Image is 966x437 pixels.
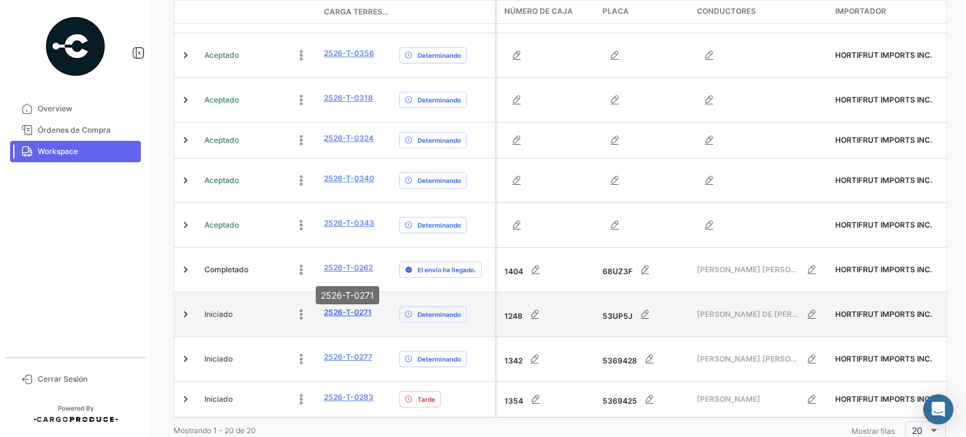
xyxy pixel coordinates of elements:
[324,392,374,403] a: 2526-T-0283
[418,265,476,275] span: El envío ha llegado.
[204,394,233,405] span: Iniciado
[179,219,192,231] a: Expand/Collapse Row
[204,50,239,61] span: Aceptado
[602,257,687,282] div: 68UZ3F
[504,302,592,327] div: 1248
[179,393,192,406] a: Expand/Collapse Row
[204,264,248,275] span: Completado
[179,134,192,147] a: Expand/Collapse Row
[602,302,687,327] div: 53UP5J
[418,135,461,145] span: Determinando
[830,1,943,23] datatable-header-cell: Importador
[204,94,239,106] span: Aceptado
[38,373,136,385] span: Cerrar Sesión
[912,425,923,436] span: 20
[835,50,932,60] span: HORTIFRUT IMPORTS INC.
[324,48,374,59] a: 2526-T-0356
[697,394,799,405] span: [PERSON_NAME]
[697,309,799,320] span: [PERSON_NAME] DE [PERSON_NAME]
[174,426,256,435] span: Mostrando 1 - 20 de 20
[504,346,592,372] div: 1342
[835,135,932,145] span: HORTIFRUT IMPORTS INC.
[10,119,141,141] a: Órdenes de Compra
[38,124,136,136] span: Órdenes de Compra
[324,173,374,184] a: 2526-T-0340
[418,175,461,185] span: Determinando
[418,95,461,105] span: Determinando
[204,175,239,186] span: Aceptado
[204,135,239,146] span: Aceptado
[835,309,932,319] span: HORTIFRUT IMPORTS INC.
[199,7,319,17] datatable-header-cell: Estado
[204,309,233,320] span: Iniciado
[504,387,592,412] div: 1354
[602,346,687,372] div: 5369428
[179,94,192,106] a: Expand/Collapse Row
[835,95,932,104] span: HORTIFRUT IMPORTS INC.
[324,133,374,144] a: 2526-T-0324
[418,354,461,364] span: Determinando
[179,353,192,365] a: Expand/Collapse Row
[324,351,372,363] a: 2526-T-0277
[10,141,141,162] a: Workspace
[179,174,192,187] a: Expand/Collapse Row
[835,394,932,404] span: HORTIFRUT IMPORTS INC.
[852,426,895,436] span: Mostrar filas
[10,98,141,119] a: Overview
[324,92,373,104] a: 2526-T-0318
[504,257,592,282] div: 1404
[418,50,461,60] span: Determinando
[923,394,953,424] div: Abrir Intercom Messenger
[697,264,799,275] span: [PERSON_NAME] [PERSON_NAME]
[204,219,239,231] span: Aceptado
[179,308,192,321] a: Expand/Collapse Row
[835,265,932,274] span: HORTIFRUT IMPORTS INC.
[316,286,379,304] div: 2526-T-0271
[38,146,136,157] span: Workspace
[394,7,495,17] datatable-header-cell: Delay Status
[324,6,389,18] span: Carga Terrestre #
[697,353,799,365] span: [PERSON_NAME] [PERSON_NAME]
[504,6,573,17] span: Número de Caja
[324,218,374,229] a: 2526-T-0343
[319,1,394,23] datatable-header-cell: Carga Terrestre #
[835,354,932,363] span: HORTIFRUT IMPORTS INC.
[204,353,233,365] span: Iniciado
[418,394,435,404] span: Tarde
[697,6,756,17] span: Conductores
[835,220,932,230] span: HORTIFRUT IMPORTS INC.
[324,262,373,274] a: 2526-T-0262
[418,309,461,319] span: Determinando
[602,6,629,17] span: Placa
[179,49,192,62] a: Expand/Collapse Row
[835,6,886,17] span: Importador
[44,15,107,78] img: powered-by.png
[602,387,687,412] div: 5369425
[497,1,597,23] datatable-header-cell: Número de Caja
[835,175,932,185] span: HORTIFRUT IMPORTS INC.
[597,1,692,23] datatable-header-cell: Placa
[38,103,136,114] span: Overview
[692,1,830,23] datatable-header-cell: Conductores
[418,220,461,230] span: Determinando
[179,263,192,276] a: Expand/Collapse Row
